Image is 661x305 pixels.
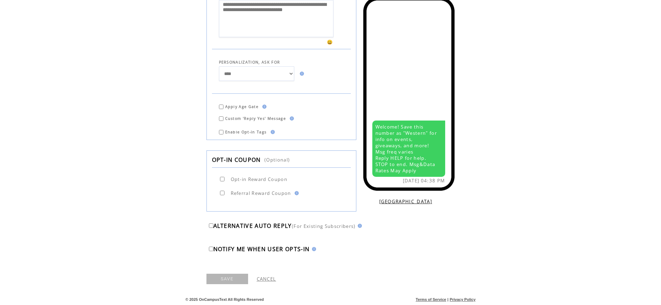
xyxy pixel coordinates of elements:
[327,39,333,45] span: 😀
[186,297,264,302] span: © 2025 OnCampusText All Rights Reserved
[288,116,294,121] img: help.gif
[231,176,288,182] span: Opt-in Reward Coupon
[260,105,266,109] img: help.gif
[292,223,356,229] span: (For Existing Subscribers)
[310,247,316,251] img: help.gif
[213,245,310,253] span: NOTIFY ME WHEN USER OPTS-IN
[450,297,476,302] a: Privacy Policy
[212,156,261,164] span: OPT-IN COUPON
[225,130,267,134] span: Enable Opt-in Tags
[225,104,259,109] span: Apply Age Gate
[375,124,437,174] span: Welcome! Save this number as "Western" for info on events, giveaways, and more! Msg freq varies R...
[206,274,248,284] a: SAVE
[269,130,275,134] img: help.gif
[257,276,276,282] a: CANCEL
[356,224,362,228] img: help.gif
[293,191,299,195] img: help.gif
[219,60,280,65] span: PERSONALIZATION, ASK FOR
[264,157,290,163] span: (Optional)
[213,222,292,230] span: ALTERNATIVE AUTO REPLY
[225,116,286,121] span: Custom 'Reply Yes' Message
[447,297,448,302] span: |
[231,190,291,196] span: Referral Reward Coupon
[298,72,304,76] img: help.gif
[416,297,446,302] a: Terms of Service
[379,198,432,205] a: [GEOGRAPHIC_DATA]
